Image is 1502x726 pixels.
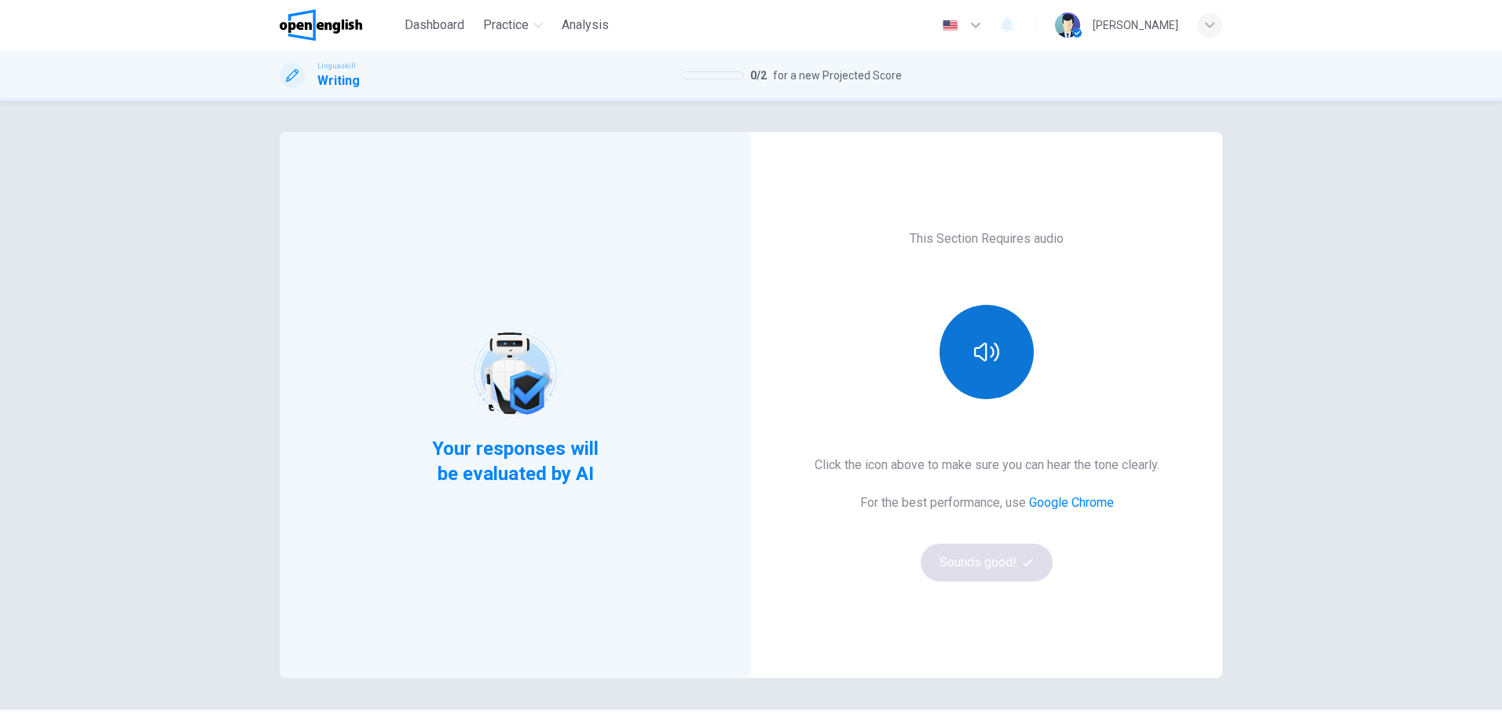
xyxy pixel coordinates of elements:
img: Profile picture [1055,13,1080,38]
span: Linguaskill [317,60,356,71]
a: OpenEnglish logo [280,9,398,41]
span: Your responses will be evaluated by AI [420,436,611,486]
span: for a new Projected Score [773,66,902,85]
div: [PERSON_NAME] [1093,16,1178,35]
h1: Writing [317,71,360,90]
button: Practice [477,11,549,39]
h6: Click the icon above to make sure you can hear the tone clearly. [815,456,1159,475]
button: Dashboard [398,11,471,39]
img: robot icon [465,324,565,423]
button: Analysis [555,11,615,39]
h6: For the best performance, use [860,493,1114,512]
img: en [940,20,960,31]
span: Practice [483,16,529,35]
h6: This Section Requires audio [910,229,1064,248]
span: Analysis [562,16,609,35]
a: Google Chrome [1029,495,1114,510]
img: OpenEnglish logo [280,9,362,41]
span: 0 / 2 [750,66,767,85]
span: Dashboard [405,16,464,35]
